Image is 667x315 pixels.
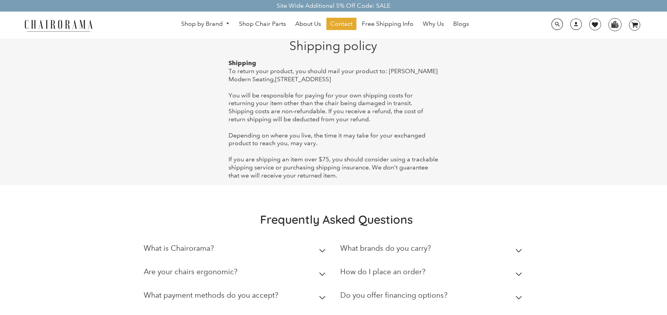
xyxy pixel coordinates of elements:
a: Free Shipping Info [358,18,417,30]
a: Contact [326,18,356,30]
span: If you are shipping an item over $75, you should consider using a trackable shipping service or p... [228,156,438,179]
summary: What brands do you carry? [340,238,525,262]
summary: Do you offer financing options? [340,285,525,309]
span: Depending on where you live, the time it may take for your exchanged product to reach you, may vary. [228,132,425,147]
a: Shop Chair Parts [235,18,290,30]
h2: How do I place an order? [340,267,425,276]
strong: Shipping [228,59,256,67]
h2: What payment methods do you accept? [144,291,278,300]
summary: How do I place an order? [340,262,525,285]
summary: What is Chairorama? [144,238,329,262]
a: About Us [291,18,325,30]
span: Blogs [453,20,469,28]
a: Blogs [449,18,473,30]
h2: What is Chairorama? [144,244,214,253]
h2: Frequently Asked Questions [144,212,529,227]
span: Shop Chair Parts [239,20,286,28]
span: Free Shipping Info [362,20,413,28]
img: chairorama [20,18,97,32]
nav: DesktopNavigation [130,18,520,32]
span: Why Us [423,20,444,28]
span: About Us [295,20,321,28]
h1: Shipping policy [228,39,439,53]
span: Contact [330,20,353,28]
h2: Are your chairs ergonomic? [144,267,237,276]
span: You will be responsible for paying for your own shipping costs for returning your item other than... [228,92,423,123]
h2: Do you offer financing options? [340,291,447,300]
img: WhatsApp_Image_2024-07-12_at_16.23.01.webp [609,18,621,30]
summary: Are your chairs ergonomic? [144,262,329,285]
a: Why Us [419,18,448,30]
a: Shop by Brand [177,18,234,30]
h2: What brands do you carry? [340,244,431,253]
summary: What payment methods do you accept? [144,285,329,309]
span: To return your product, you should mail your product to: [PERSON_NAME] Modern Seating,[STREET_ADD... [228,67,438,83]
